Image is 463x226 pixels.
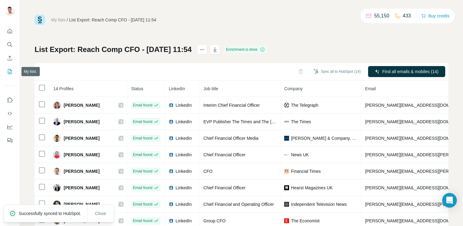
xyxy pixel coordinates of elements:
[133,135,152,141] span: Email found
[5,121,15,132] button: Dashboard
[175,102,192,108] span: LinkedIn
[169,169,174,174] img: LinkedIn logo
[95,210,106,217] span: Close
[203,103,260,108] span: Interim Chief Financial Officer
[53,168,61,175] img: Avatar
[53,201,61,208] img: Avatar
[175,185,192,191] span: LinkedIn
[5,53,15,64] button: Enrich CSV
[203,152,245,157] span: Chief Financial Officer
[5,6,15,16] img: Avatar
[169,86,185,91] span: LinkedIn
[133,218,152,224] span: Email found
[284,202,289,207] img: company-logo
[175,168,192,174] span: LinkedIn
[91,208,111,219] button: Close
[291,119,311,125] span: The Times
[169,218,174,223] img: LinkedIn logo
[133,202,152,207] span: Email found
[291,135,357,141] span: [PERSON_NAME] & Company, Limited
[284,136,289,141] img: company-logo
[5,39,15,50] button: Search
[368,66,445,77] button: Find all emails & mobiles (14)
[64,168,100,174] span: [PERSON_NAME]
[382,69,439,75] span: Find all emails & mobiles (14)
[64,185,100,191] span: [PERSON_NAME]
[169,202,174,207] img: LinkedIn logo
[203,169,213,174] span: CFO
[53,86,73,91] span: 14 Profiles
[175,135,192,141] span: LinkedIn
[169,119,174,124] img: LinkedIn logo
[224,46,267,53] div: Enrichment is done
[133,185,152,191] span: Email found
[284,218,289,223] img: company-logo
[64,152,100,158] span: [PERSON_NAME]
[284,103,289,108] img: company-logo
[19,210,86,217] p: Successfully synced to HubSpot.
[5,66,15,77] button: My lists
[64,102,100,108] span: [PERSON_NAME]
[5,26,15,37] button: Quick start
[133,102,152,108] span: Email found
[53,184,61,191] img: Avatar
[133,152,152,157] span: Email found
[169,185,174,190] img: LinkedIn logo
[291,218,319,224] span: The Economist
[64,135,100,141] span: [PERSON_NAME]
[169,136,174,141] img: LinkedIn logo
[5,94,15,106] button: Use Surfe on LinkedIn
[35,15,45,25] img: Surfe Logo
[365,86,376,91] span: Email
[203,185,245,190] span: Chief Financial Officer
[175,119,192,125] span: LinkedIn
[284,152,289,157] img: company-logo
[284,120,289,123] img: company-logo
[53,102,61,109] img: Avatar
[442,193,457,208] div: Open Intercom Messenger
[53,135,61,142] img: Avatar
[67,17,68,23] li: /
[169,152,174,157] img: LinkedIn logo
[131,86,143,91] span: Status
[69,17,156,23] div: List Export: Reach Comp CFO - [DATE] 11:54
[197,45,207,54] button: actions
[309,67,365,76] button: Sync all to HubSpot (14)
[374,12,389,20] p: 55,150
[5,108,15,119] button: Use Surfe API
[133,119,152,124] span: Email found
[64,119,100,125] span: [PERSON_NAME]
[284,86,303,91] span: Company
[175,218,192,224] span: LinkedIn
[291,201,347,207] span: Independent Television News
[421,12,450,20] button: Buy credits
[403,12,411,20] p: 433
[203,86,218,91] span: Job title
[203,136,258,141] span: Chief Financial Officer Media
[133,169,152,174] span: Email found
[51,17,66,22] a: My lists
[203,218,225,223] span: Group CFO
[53,151,61,158] img: Avatar
[175,201,192,207] span: LinkedIn
[284,185,289,190] img: company-logo
[291,168,321,174] span: Financial Times
[64,201,100,207] span: [PERSON_NAME]
[203,119,296,124] span: EVP Publisher The Times and The [DATE] Times
[291,102,318,108] span: The Telegraph
[169,103,174,108] img: LinkedIn logo
[291,185,333,191] span: Hearst Magazines UK
[291,152,309,158] span: News UK
[284,169,289,174] img: company-logo
[203,202,274,207] span: Chief Financial and Operating Officer
[175,152,192,158] span: LinkedIn
[53,118,61,125] img: Avatar
[35,45,192,54] h1: List Export: Reach Comp CFO - [DATE] 11:54
[5,135,15,146] button: Feedback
